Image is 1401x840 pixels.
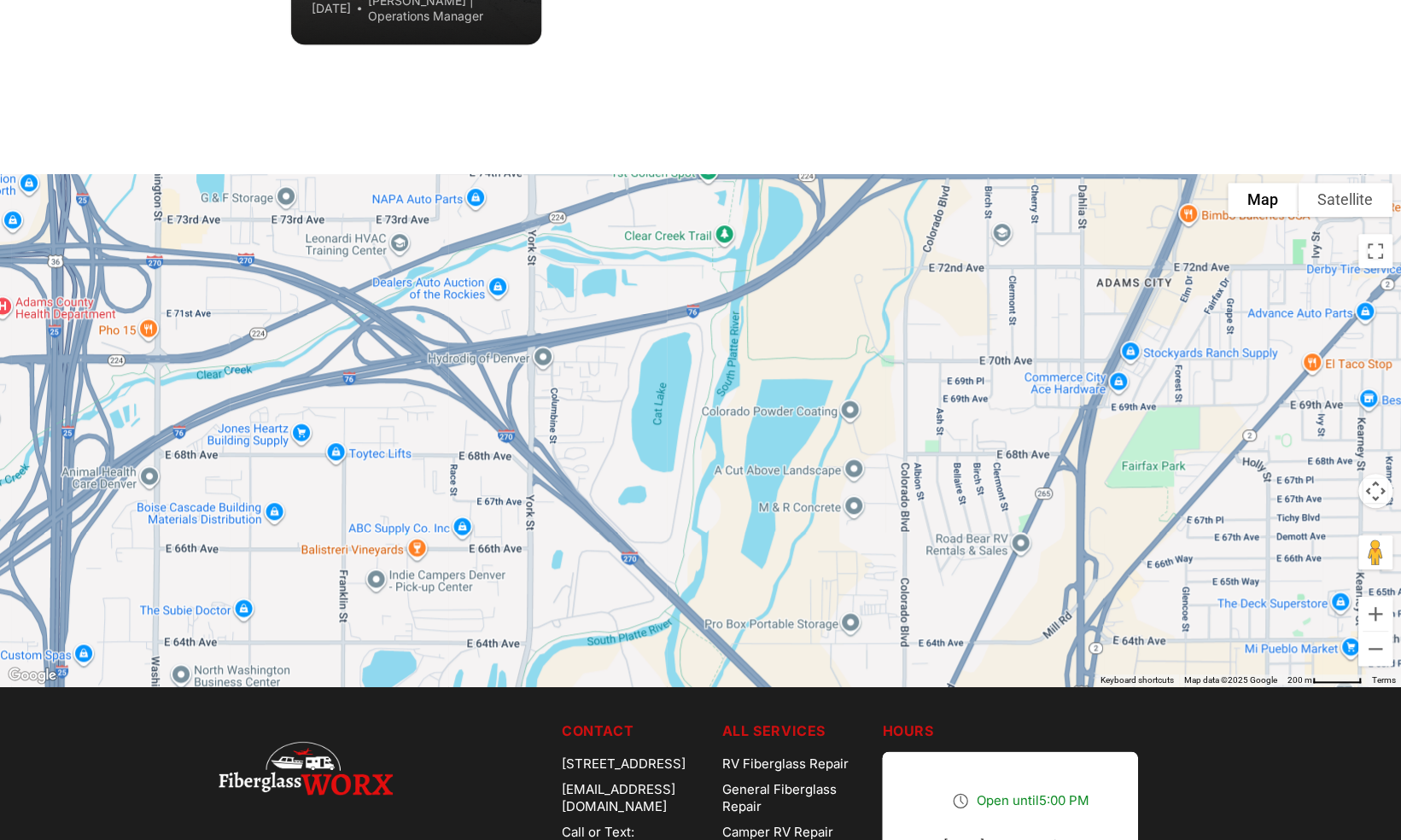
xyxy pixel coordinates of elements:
[4,664,61,686] img: Google
[1298,183,1392,217] button: Show satellite imagery
[4,664,61,686] a: Open this area in Google Maps (opens a new window)
[722,720,869,741] h5: ALL SERVICES
[1100,674,1174,686] button: Keyboard shortcuts
[1372,675,1396,685] a: Terms
[1358,234,1392,268] button: Toggle fullscreen view
[882,720,1182,741] h5: Hours
[1184,675,1277,685] span: Map data ©2025 Google
[722,777,869,820] a: General Fiberglass Repair
[1287,675,1312,685] span: 200 m
[1358,632,1392,666] button: Zoom out
[1282,674,1367,686] button: Map Scale: 200 m per 54 pixels
[312,1,351,16] div: [DATE]
[1358,597,1392,631] button: Zoom in
[562,751,709,777] div: [STREET_ADDRESS]
[722,751,869,777] a: RV Fiberglass Repair
[1358,535,1392,569] button: Drag Pegman onto the map to open Street View
[562,777,709,820] div: [EMAIL_ADDRESS][DOMAIN_NAME]
[1228,183,1298,217] button: Show street map
[562,720,709,741] h5: Contact
[1038,792,1089,808] time: 5:00 PM
[1358,474,1392,508] button: Map camera controls
[976,792,1089,808] span: Open until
